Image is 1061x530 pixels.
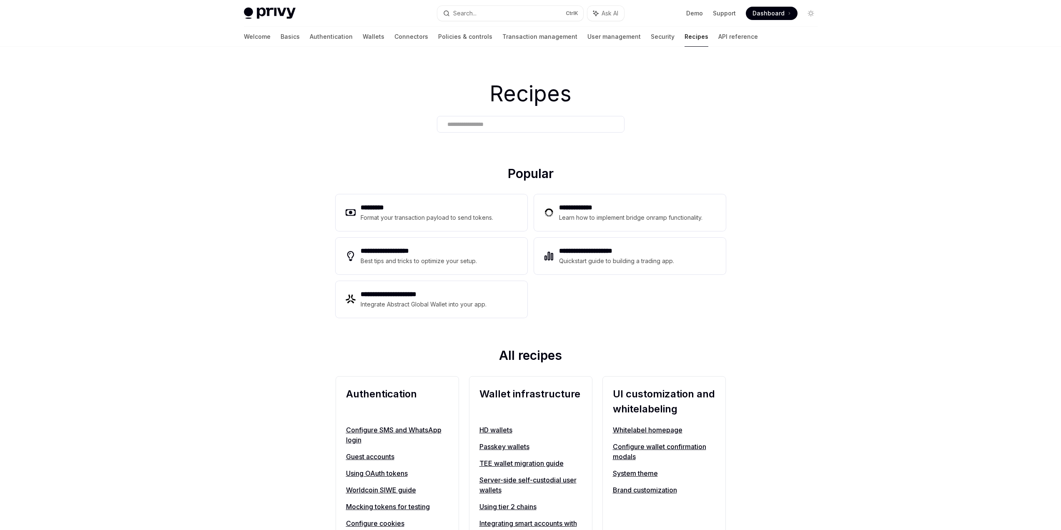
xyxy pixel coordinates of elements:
a: Configure cookies [346,518,449,528]
a: Mocking tokens for testing [346,502,449,512]
a: Configure wallet confirmation modals [613,442,715,462]
a: Demo [686,9,703,18]
span: Ask AI [602,9,618,18]
h2: Popular [336,166,726,184]
div: Integrate Abstract Global Wallet into your app. [361,299,487,309]
a: TEE wallet migration guide [479,458,582,468]
div: Best tips and tricks to optimize your setup. [361,256,477,266]
div: Quickstart guide to building a trading app. [559,256,674,266]
button: Ask AI [587,6,624,21]
a: **** ****Format your transaction payload to send tokens. [336,194,527,231]
a: Security [651,27,675,47]
h2: UI customization and whitelabeling [613,387,715,417]
a: HD wallets [479,425,582,435]
a: Policies & controls [438,27,492,47]
a: Using OAuth tokens [346,468,449,478]
div: Search... [453,8,477,18]
a: Using tier 2 chains [479,502,582,512]
a: User management [587,27,641,47]
span: Dashboard [752,9,785,18]
div: Format your transaction payload to send tokens. [361,213,493,223]
a: System theme [613,468,715,478]
a: **** **** ***Learn how to implement bridge onramp functionality. [534,194,726,231]
h2: Authentication [346,387,449,417]
a: Support [713,9,736,18]
a: Passkey wallets [479,442,582,452]
a: Transaction management [502,27,577,47]
a: Server-side self-custodial user wallets [479,475,582,495]
span: Ctrl K [566,10,578,17]
a: Connectors [394,27,428,47]
a: Authentication [310,27,353,47]
a: Recipes [685,27,708,47]
a: API reference [718,27,758,47]
button: Toggle dark mode [804,7,818,20]
a: Configure SMS and WhatsApp login [346,425,449,445]
a: Worldcoin SIWE guide [346,485,449,495]
a: Dashboard [746,7,798,20]
a: Guest accounts [346,452,449,462]
h2: Wallet infrastructure [479,387,582,417]
a: Welcome [244,27,271,47]
a: Brand customization [613,485,715,495]
a: Wallets [363,27,384,47]
a: Basics [281,27,300,47]
h2: All recipes [336,348,726,366]
a: Whitelabel homepage [613,425,715,435]
img: light logo [244,8,296,19]
div: Learn how to implement bridge onramp functionality. [559,213,702,223]
button: Search...CtrlK [437,6,583,21]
